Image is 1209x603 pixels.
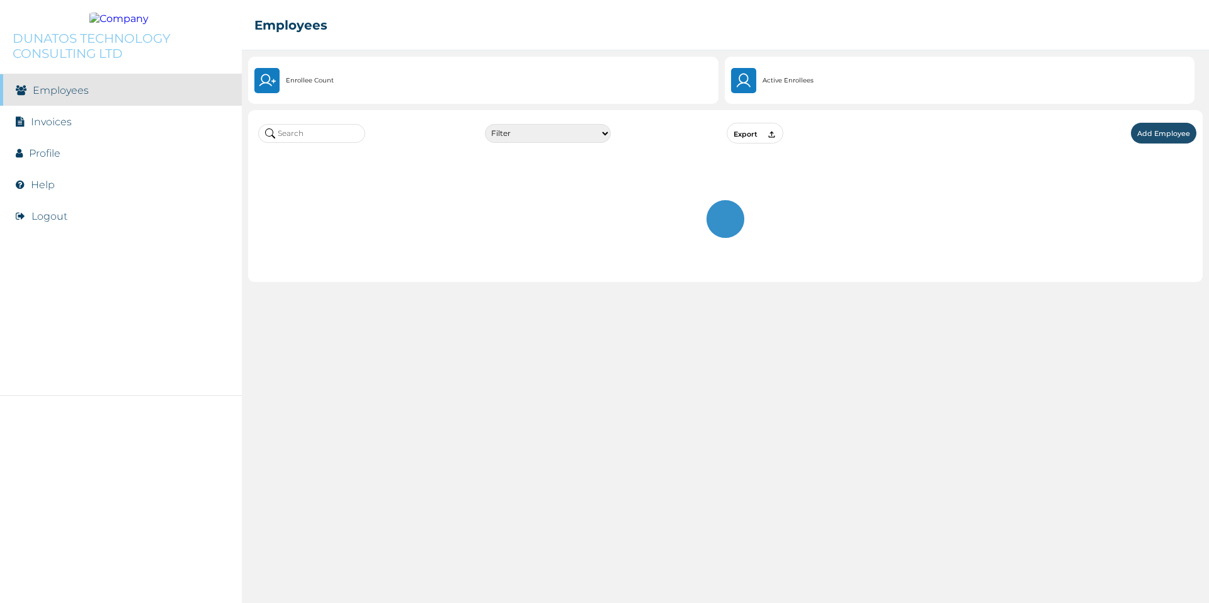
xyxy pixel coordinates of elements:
p: Active Enrollees [763,76,814,86]
p: DUNATOS TECHNOLOGY CONSULTING LTD [13,31,229,61]
img: Company [89,13,152,25]
button: Add Employee [1131,123,1196,144]
img: UserPlus.219544f25cf47e120833d8d8fc4c9831.svg [258,72,276,89]
button: Export [727,123,783,144]
a: Invoices [31,116,72,128]
button: Logout [31,210,67,222]
img: User.4b94733241a7e19f64acd675af8f0752.svg [735,72,753,89]
h2: Employees [254,18,327,33]
p: Enrollee Count [286,76,334,86]
img: RelianceHMO's Logo [13,572,229,590]
input: Search [258,124,365,143]
a: Profile [29,147,60,159]
a: Help [31,179,55,191]
a: Employees [33,84,89,96]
